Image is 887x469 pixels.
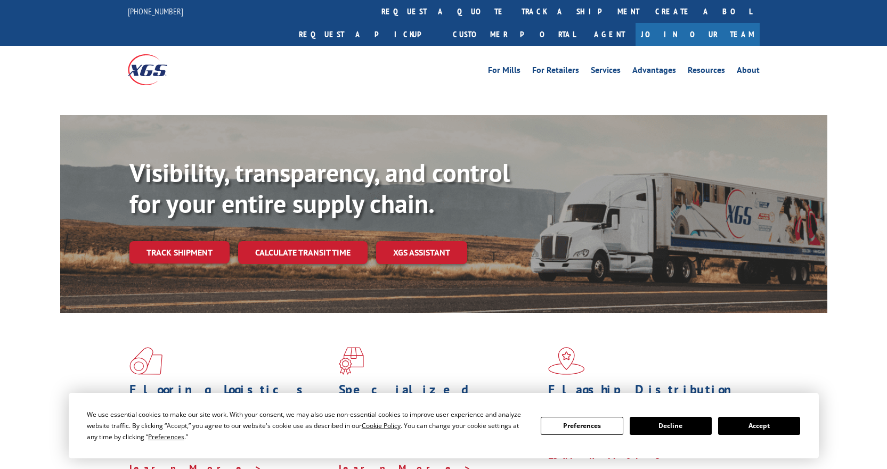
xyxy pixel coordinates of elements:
a: Request a pickup [291,23,445,46]
img: xgs-icon-flagship-distribution-model-red [548,347,585,375]
button: Preferences [541,417,623,435]
img: xgs-icon-total-supply-chain-intelligence-red [129,347,162,375]
button: Decline [630,417,712,435]
h1: Flooring Logistics Solutions [129,383,331,414]
a: For Retailers [532,66,579,78]
a: Join Our Team [636,23,760,46]
a: Learn More > [548,449,681,462]
div: Cookie Consent Prompt [69,393,819,458]
h1: Flagship Distribution Model [548,383,750,414]
span: Cookie Policy [362,421,401,430]
img: xgs-icon-focused-on-flooring-red [339,347,364,375]
a: XGS ASSISTANT [376,241,467,264]
div: We use essential cookies to make our site work. With your consent, we may also use non-essential ... [87,409,528,442]
a: Calculate transit time [238,241,368,264]
a: Resources [688,66,725,78]
a: Customer Portal [445,23,583,46]
a: Agent [583,23,636,46]
a: Track shipment [129,241,230,264]
span: Preferences [148,432,184,441]
b: Visibility, transparency, and control for your entire supply chain. [129,156,510,220]
h1: Specialized Freight Experts [339,383,540,414]
button: Accept [718,417,800,435]
a: [PHONE_NUMBER] [128,6,183,17]
a: Services [591,66,621,78]
a: About [737,66,760,78]
a: Advantages [632,66,676,78]
a: For Mills [488,66,520,78]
